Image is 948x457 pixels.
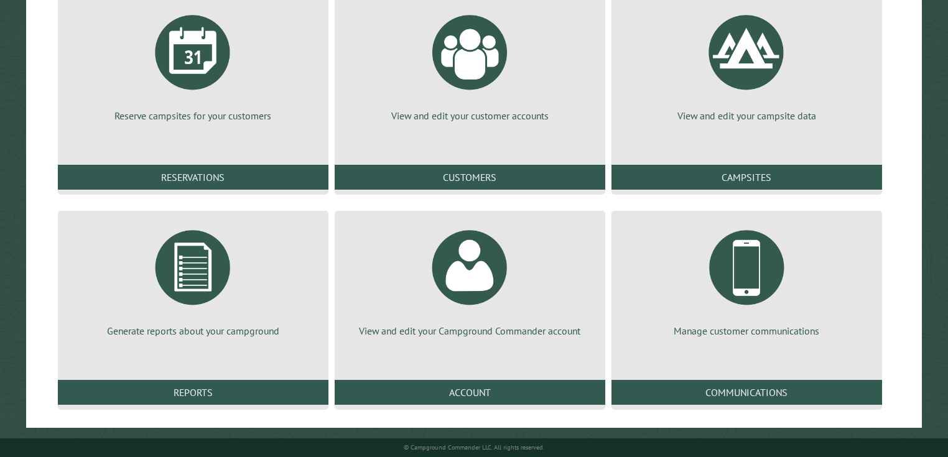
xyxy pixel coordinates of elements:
[58,380,328,405] a: Reports
[58,165,328,190] a: Reservations
[350,6,590,122] a: View and edit your customer accounts
[73,6,314,122] a: Reserve campsites for your customers
[611,380,882,405] a: Communications
[404,443,544,451] small: © Campground Commander LLC. All rights reserved.
[73,324,314,338] p: Generate reports about your campground
[350,221,590,338] a: View and edit your Campground Commander account
[73,221,314,338] a: Generate reports about your campground
[626,6,867,122] a: View and edit your campsite data
[350,109,590,122] p: View and edit your customer accounts
[73,109,314,122] p: Reserve campsites for your customers
[626,324,867,338] p: Manage customer communications
[626,109,867,122] p: View and edit your campsite data
[626,221,867,338] a: Manage customer communications
[350,324,590,338] p: View and edit your Campground Commander account
[611,165,882,190] a: Campsites
[335,165,605,190] a: Customers
[335,380,605,405] a: Account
